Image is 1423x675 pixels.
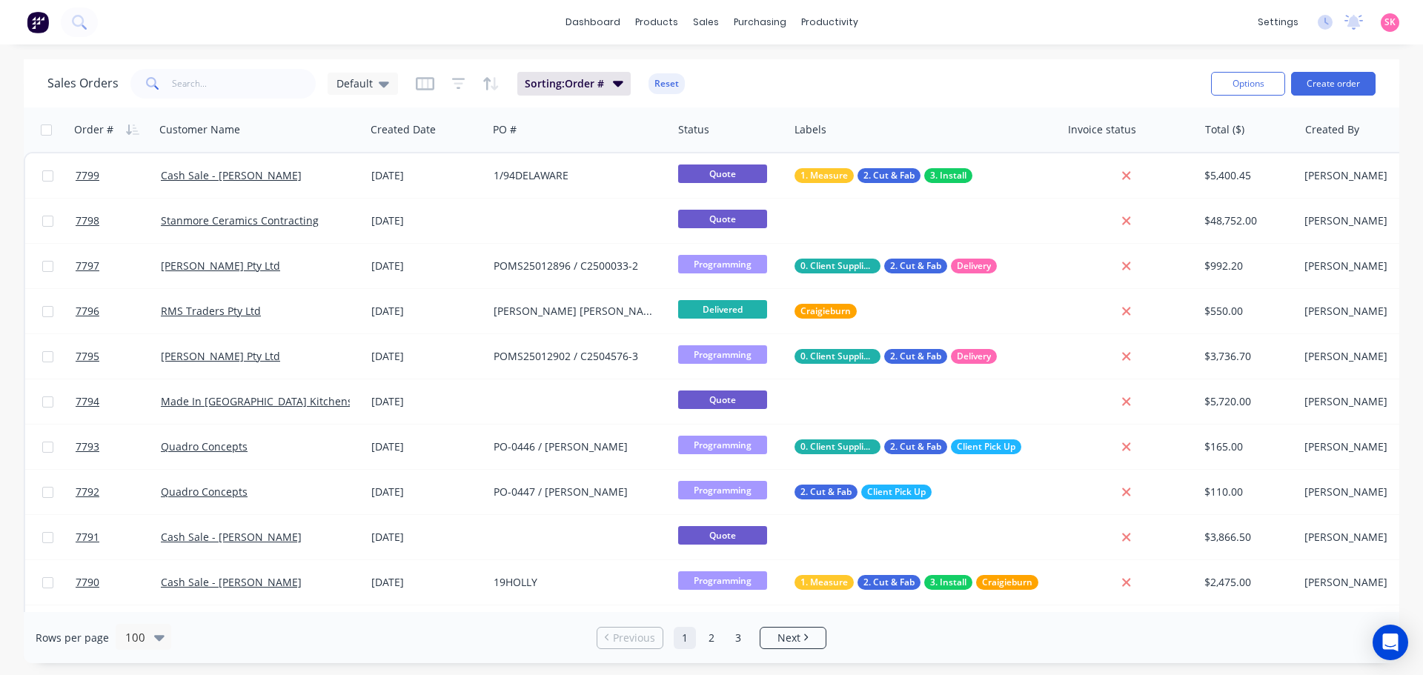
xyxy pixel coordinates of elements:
[371,304,482,319] div: [DATE]
[76,199,161,243] a: 7798
[371,122,436,137] div: Created Date
[800,304,851,319] span: Craigieburn
[1204,394,1288,409] div: $5,720.00
[890,439,941,454] span: 2. Cut & Fab
[76,575,99,590] span: 7790
[795,575,1038,590] button: 1. Measure2. Cut & Fab3. InstallCraigieburn
[1204,349,1288,364] div: $3,736.70
[795,439,1021,454] button: 0. Client Supplied Material2. Cut & FabClient Pick Up
[678,122,709,137] div: Status
[493,122,517,137] div: PO #
[863,575,915,590] span: 2. Cut & Fab
[161,439,248,453] a: Quadro Concepts
[494,439,658,454] div: PO-0446 / [PERSON_NAME]
[494,259,658,273] div: POMS25012896 / C2500033-2
[494,575,658,590] div: 19HOLLY
[1204,259,1288,273] div: $992.20
[74,122,113,137] div: Order #
[957,439,1015,454] span: Client Pick Up
[628,11,686,33] div: products
[517,72,631,96] button: Sorting:Order #
[678,481,767,499] span: Programming
[76,334,161,379] a: 7795
[800,575,848,590] span: 1. Measure
[794,11,866,33] div: productivity
[172,69,316,99] input: Search...
[795,168,972,183] button: 1. Measure2. Cut & Fab3. Install
[760,631,826,645] a: Next page
[161,575,302,589] a: Cash Sale - [PERSON_NAME]
[371,259,482,273] div: [DATE]
[371,439,482,454] div: [DATE]
[494,168,658,183] div: 1/94DELAWARE
[1204,213,1288,228] div: $48,752.00
[371,575,482,590] div: [DATE]
[686,11,726,33] div: sales
[76,425,161,469] a: 7793
[930,168,966,183] span: 3. Install
[76,153,161,198] a: 7799
[76,605,161,650] a: 7789
[494,304,658,319] div: [PERSON_NAME] [PERSON_NAME] - Repair on Site
[371,349,482,364] div: [DATE]
[930,575,966,590] span: 3. Install
[161,213,319,227] a: Stanmore Ceramics Contracting
[800,259,875,273] span: 0. Client Supplied Material
[76,470,161,514] a: 7792
[1204,304,1288,319] div: $550.00
[726,11,794,33] div: purchasing
[1205,122,1244,137] div: Total ($)
[800,485,852,499] span: 2. Cut & Fab
[678,164,767,183] span: Quote
[36,631,109,645] span: Rows per page
[161,530,302,544] a: Cash Sale - [PERSON_NAME]
[525,76,604,91] span: Sorting: Order #
[76,485,99,499] span: 7792
[678,390,767,409] span: Quote
[1373,625,1408,660] div: Open Intercom Messenger
[957,259,991,273] span: Delivery
[161,259,280,273] a: [PERSON_NAME] Pty Ltd
[1204,485,1288,499] div: $110.00
[591,627,832,649] ul: Pagination
[1068,122,1136,137] div: Invoice status
[161,168,302,182] a: Cash Sale - [PERSON_NAME]
[1204,575,1288,590] div: $2,475.00
[867,485,926,499] span: Client Pick Up
[76,168,99,183] span: 7799
[1384,16,1396,29] span: SK
[957,349,991,364] span: Delivery
[76,289,161,333] a: 7796
[795,485,932,499] button: 2. Cut & FabClient Pick Up
[76,259,99,273] span: 7797
[674,627,696,649] a: Page 1 is your current page
[982,575,1032,590] span: Craigieburn
[890,259,941,273] span: 2. Cut & Fab
[1204,439,1288,454] div: $165.00
[161,349,280,363] a: [PERSON_NAME] Pty Ltd
[1250,11,1306,33] div: settings
[161,394,353,408] a: Made In [GEOGRAPHIC_DATA] Kitchens
[76,244,161,288] a: 7797
[1204,530,1288,545] div: $3,866.50
[890,349,941,364] span: 2. Cut & Fab
[76,379,161,424] a: 7794
[371,530,482,545] div: [DATE]
[76,349,99,364] span: 7795
[678,300,767,319] span: Delivered
[678,436,767,454] span: Programming
[371,213,482,228] div: [DATE]
[777,631,800,645] span: Next
[678,571,767,590] span: Programming
[76,213,99,228] span: 7798
[27,11,49,33] img: Factory
[1211,72,1285,96] button: Options
[727,627,749,649] a: Page 3
[678,210,767,228] span: Quote
[336,76,373,91] span: Default
[795,349,997,364] button: 0. Client Supplied Material2. Cut & FabDelivery
[795,259,997,273] button: 0. Client Supplied Material2. Cut & FabDelivery
[371,485,482,499] div: [DATE]
[494,349,658,364] div: POMS25012902 / C2504576-3
[800,349,875,364] span: 0. Client Supplied Material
